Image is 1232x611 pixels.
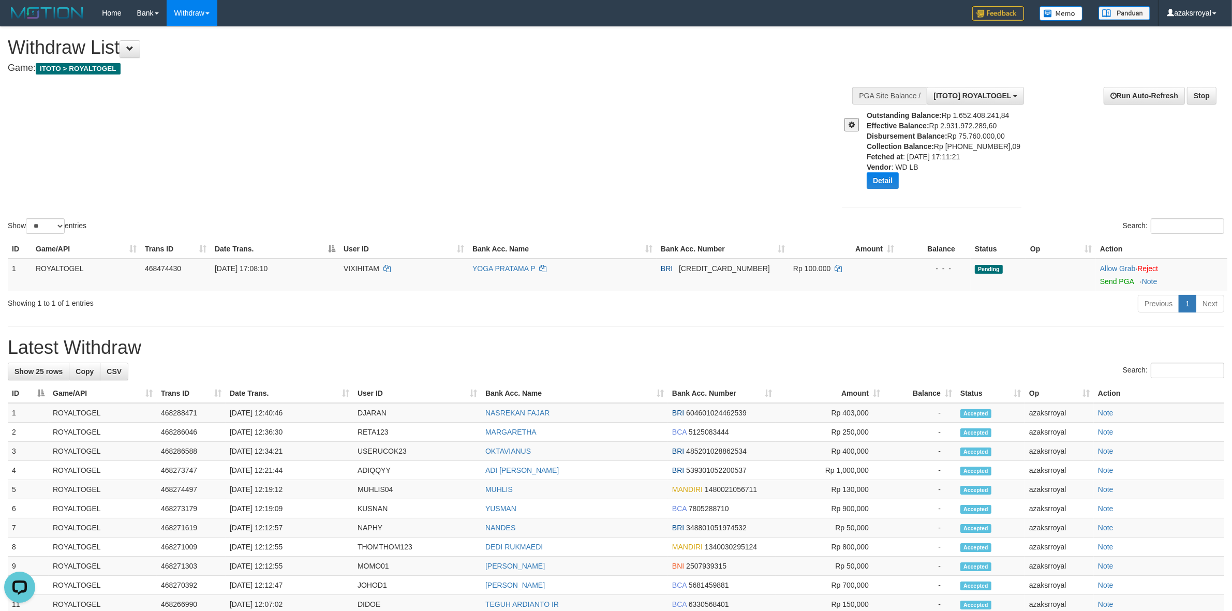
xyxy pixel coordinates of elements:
[100,363,128,380] a: CSV
[226,384,353,403] th: Date Trans.: activate to sort column ascending
[49,538,157,557] td: ROYALTOGEL
[157,403,226,423] td: 468288471
[157,499,226,518] td: 468273179
[902,263,967,274] div: - - -
[852,87,927,105] div: PGA Site Balance /
[1025,557,1094,576] td: azaksrroyal
[485,447,531,455] a: OKTAVIANUS
[8,423,49,442] td: 2
[1025,518,1094,538] td: azaksrroyal
[776,403,884,423] td: Rp 403,000
[867,110,1029,197] div: Rp 1.652.408.241,84 Rp 2.931.972.289,60 Rp 75.760.000,00 Rp [PHONE_NUMBER],09 : [DATE] 17:11:21 :...
[1025,403,1094,423] td: azaksrroyal
[353,442,481,461] td: USERUCOK23
[1025,538,1094,557] td: azaksrroyal
[672,581,687,589] span: BCA
[8,384,49,403] th: ID: activate to sort column descending
[689,581,729,589] span: Copy 5681459881 to clipboard
[141,240,211,259] th: Trans ID: activate to sort column ascending
[789,240,898,259] th: Amount: activate to sort column ascending
[8,294,506,308] div: Showing 1 to 1 of 1 entries
[49,423,157,442] td: ROYALTOGEL
[867,163,891,171] b: Vendor
[776,576,884,595] td: Rp 700,000
[353,461,481,480] td: ADIQQYY
[1138,295,1179,312] a: Previous
[226,499,353,518] td: [DATE] 12:19:09
[49,557,157,576] td: ROYALTOGEL
[672,428,687,436] span: BCA
[1137,264,1158,273] a: Reject
[776,442,884,461] td: Rp 400,000
[867,172,899,189] button: Detail
[776,384,884,403] th: Amount: activate to sort column ascending
[211,240,339,259] th: Date Trans.: activate to sort column descending
[1025,384,1094,403] th: Op: activate to sort column ascending
[1025,423,1094,442] td: azaksrroyal
[49,480,157,499] td: ROYALTOGEL
[867,142,934,151] b: Collection Balance:
[468,240,657,259] th: Bank Acc. Name: activate to sort column ascending
[689,600,729,608] span: Copy 6330568401 to clipboard
[8,63,811,73] h4: Game:
[157,538,226,557] td: 468271009
[686,524,747,532] span: Copy 348801051974532 to clipboard
[485,409,550,417] a: NASREKAN FAJAR
[226,461,353,480] td: [DATE] 12:21:44
[157,461,226,480] td: 468273747
[898,240,971,259] th: Balance
[776,538,884,557] td: Rp 800,000
[353,423,481,442] td: RETA123
[1099,6,1150,20] img: panduan.png
[686,562,726,570] span: Copy 2507939315 to clipboard
[8,337,1224,358] h1: Latest Withdraw
[226,576,353,595] td: [DATE] 12:12:47
[69,363,100,380] a: Copy
[49,384,157,403] th: Game/API: activate to sort column ascending
[668,384,776,403] th: Bank Acc. Number: activate to sort column ascending
[1026,240,1096,259] th: Op: activate to sort column ascending
[1098,485,1114,494] a: Note
[32,259,141,291] td: ROYALTOGEL
[49,499,157,518] td: ROYALTOGEL
[884,538,956,557] td: -
[481,384,668,403] th: Bank Acc. Name: activate to sort column ascending
[1098,581,1114,589] a: Note
[884,442,956,461] td: -
[776,461,884,480] td: Rp 1,000,000
[485,485,513,494] a: MUHLIS
[344,264,379,273] span: VIXIHITAM
[1025,461,1094,480] td: azaksrroyal
[485,466,559,474] a: ADI [PERSON_NAME]
[49,461,157,480] td: ROYALTOGEL
[8,461,49,480] td: 4
[226,423,353,442] td: [DATE] 12:36:30
[1098,504,1114,513] a: Note
[686,409,747,417] span: Copy 604601024462539 to clipboard
[8,363,69,380] a: Show 25 rows
[157,557,226,576] td: 468271303
[1098,600,1114,608] a: Note
[49,518,157,538] td: ROYALTOGEL
[485,581,545,589] a: [PERSON_NAME]
[485,562,545,570] a: [PERSON_NAME]
[1104,87,1185,105] a: Run Auto-Refresh
[793,264,830,273] span: Rp 100.000
[689,428,729,436] span: Copy 5125083444 to clipboard
[884,499,956,518] td: -
[679,264,770,273] span: Copy 649901017198538 to clipboard
[884,423,956,442] td: -
[884,384,956,403] th: Balance: activate to sort column ascending
[884,557,956,576] td: -
[1025,499,1094,518] td: azaksrroyal
[867,122,929,130] b: Effective Balance:
[960,505,991,514] span: Accepted
[1100,264,1135,273] a: Allow Grab
[472,264,535,273] a: YOGA PRATAMA P
[226,518,353,538] td: [DATE] 12:12:57
[339,240,468,259] th: User ID: activate to sort column ascending
[657,240,789,259] th: Bank Acc. Number: activate to sort column ascending
[8,218,86,234] label: Show entries
[8,499,49,518] td: 6
[1098,466,1114,474] a: Note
